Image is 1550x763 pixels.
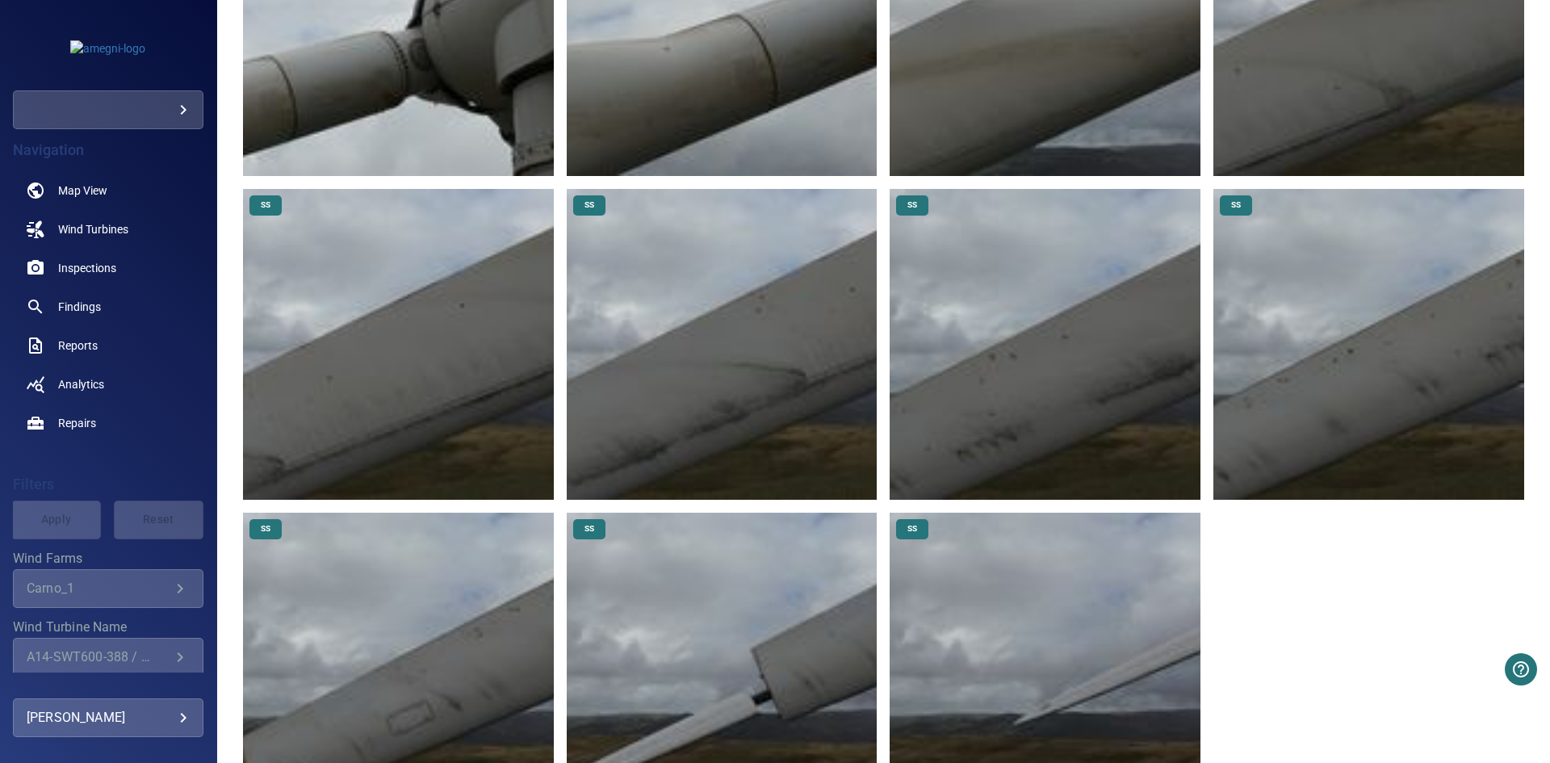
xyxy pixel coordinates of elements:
div: Carno_1 [27,581,170,596]
span: Wind Turbines [58,221,128,237]
a: findings noActive [13,287,203,326]
h4: Navigation [13,142,203,158]
span: Inspections [58,260,116,276]
div: A14-SWT600-388 / Carno_1 [27,649,170,664]
a: repairs noActive [13,404,203,442]
a: analytics noActive [13,365,203,404]
span: SS [898,523,927,535]
div: Wind Farms [13,569,203,608]
div: [PERSON_NAME] [27,705,190,731]
a: inspections noActive [13,249,203,287]
div: amegni [13,90,203,129]
img: amegni-logo [70,40,145,57]
span: Repairs [58,415,96,431]
span: SS [575,523,604,535]
a: map noActive [13,171,203,210]
a: reports noActive [13,326,203,365]
span: Analytics [58,376,104,392]
div: Wind Turbine Name [13,638,203,677]
span: SS [251,199,280,211]
span: SS [898,199,927,211]
span: Findings [58,299,101,315]
span: Map View [58,182,107,199]
a: windturbines noActive [13,210,203,249]
label: Wind Turbine Name [13,621,203,634]
span: SS [575,199,604,211]
span: SS [251,523,280,535]
span: Reports [58,337,98,354]
h4: Filters [13,476,203,493]
span: SS [1221,199,1250,211]
label: Wind Farms [13,552,203,565]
